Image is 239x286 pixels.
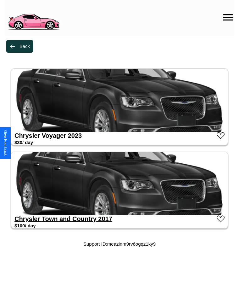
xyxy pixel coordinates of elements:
[14,215,112,222] a: Chrysler Town and Country 2017
[14,132,82,139] a: Chrysler Voyager 2023
[14,223,36,228] h3: $ 100 / day
[5,3,62,32] img: logo
[19,44,30,49] div: Back
[3,130,8,156] div: Give Feedback
[83,240,156,248] p: Support ID: meazinm9rv6ogqz1ky9
[6,40,33,53] button: Back
[14,140,33,145] h3: $ 30 / day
